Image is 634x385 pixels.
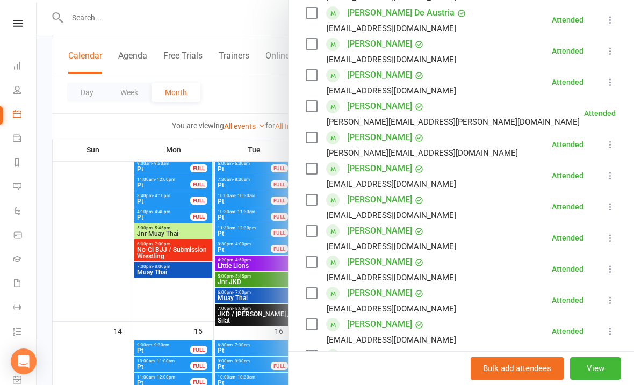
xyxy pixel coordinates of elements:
div: Attended [552,203,583,210]
a: [PERSON_NAME] [347,285,412,302]
div: Attended [552,234,583,242]
a: [PERSON_NAME] [347,316,412,333]
div: Attended [552,296,583,304]
button: View [570,357,621,380]
a: [PERSON_NAME] [347,160,412,177]
div: [EMAIL_ADDRESS][DOMAIN_NAME] [327,21,456,35]
a: Product Sales [13,224,37,248]
div: [EMAIL_ADDRESS][DOMAIN_NAME] [327,177,456,191]
a: What's New [13,345,37,369]
div: Attended [552,265,583,273]
a: [PERSON_NAME] [347,347,412,364]
div: Attended [584,110,616,117]
a: [PERSON_NAME] De Austria [347,4,455,21]
a: [PERSON_NAME] [347,35,412,53]
a: People [13,79,37,103]
a: [PERSON_NAME] [347,98,412,115]
a: Payments [13,127,37,151]
a: [PERSON_NAME] [347,129,412,146]
div: [EMAIL_ADDRESS][DOMAIN_NAME] [327,208,456,222]
a: [PERSON_NAME] [347,253,412,271]
div: Attended [552,172,583,179]
div: Attended [552,78,583,86]
button: Bulk add attendees [471,357,564,380]
a: [PERSON_NAME] [347,67,412,84]
div: Attended [552,141,583,148]
a: Calendar [13,103,37,127]
a: [PERSON_NAME] [347,191,412,208]
div: Attended [552,47,583,55]
div: [EMAIL_ADDRESS][DOMAIN_NAME] [327,271,456,285]
div: Attended [552,16,583,24]
a: Reports [13,151,37,176]
a: Dashboard [13,55,37,79]
div: [EMAIL_ADDRESS][DOMAIN_NAME] [327,84,456,98]
div: [PERSON_NAME][EMAIL_ADDRESS][DOMAIN_NAME] [327,146,518,160]
div: Attended [552,328,583,335]
div: [EMAIL_ADDRESS][DOMAIN_NAME] [327,239,456,253]
div: [EMAIL_ADDRESS][DOMAIN_NAME] [327,302,456,316]
div: [PERSON_NAME][EMAIL_ADDRESS][PERSON_NAME][DOMAIN_NAME] [327,115,580,129]
a: [PERSON_NAME] [347,222,412,239]
div: Open Intercom Messenger [11,348,37,374]
div: [EMAIL_ADDRESS][DOMAIN_NAME] [327,333,456,347]
div: [EMAIL_ADDRESS][DOMAIN_NAME] [327,53,456,67]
